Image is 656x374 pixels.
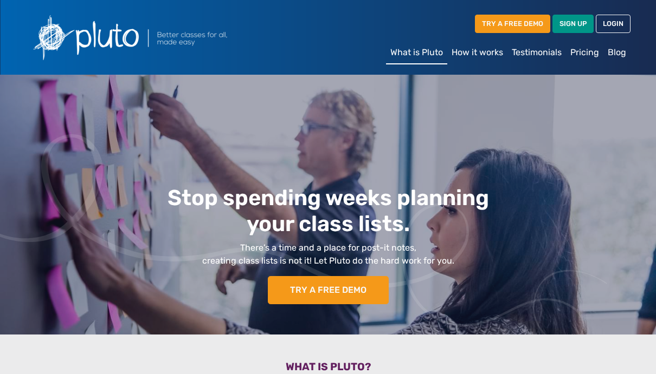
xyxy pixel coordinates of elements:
[603,42,631,63] a: Blog
[268,276,389,304] a: TRY A FREE DEMO
[507,42,566,63] a: Testimonials
[566,42,603,63] a: Pricing
[25,9,286,66] img: Pluto logo with the text Better classes for all, made easy
[552,15,594,32] a: SIGN UP
[99,185,558,237] h1: Stop spending weeks planning your class lists.
[475,15,550,32] a: TRY A FREE DEMO
[386,42,447,64] a: What is Pluto
[447,42,507,63] a: How it works
[596,15,631,32] a: LOGIN
[99,241,558,267] p: There’s a time and a place for post-it notes, creating class lists is not it! Let Pluto do the ha...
